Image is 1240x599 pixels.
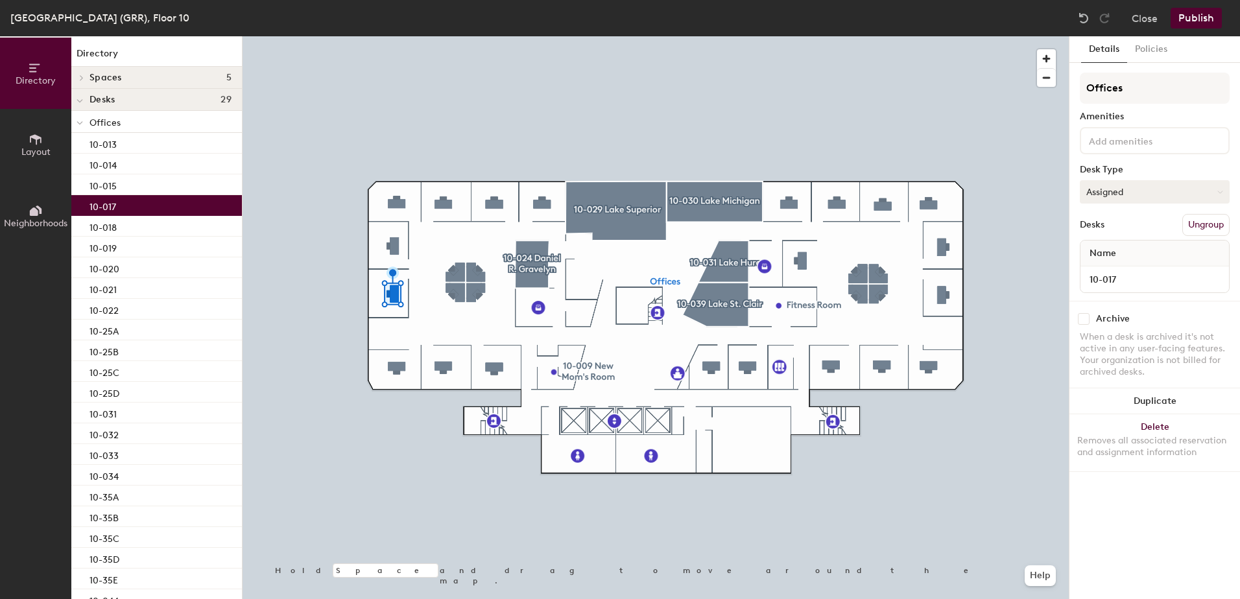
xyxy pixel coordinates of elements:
span: Desks [89,95,115,105]
p: 10-015 [89,177,117,192]
p: 10-35D [89,550,119,565]
div: Desk Type [1080,165,1230,175]
div: When a desk is archived it's not active in any user-facing features. Your organization is not bil... [1080,331,1230,378]
span: 5 [226,73,232,83]
span: Layout [21,147,51,158]
p: 10-35C [89,530,119,545]
span: Offices [89,117,121,128]
button: Publish [1171,8,1222,29]
input: Unnamed desk [1083,270,1226,288]
input: Add amenities [1086,132,1203,148]
img: Redo [1098,12,1111,25]
span: Spaces [89,73,122,83]
p: 10-25D [89,384,119,399]
div: Desks [1080,220,1104,230]
button: Assigned [1080,180,1230,204]
span: Neighborhoods [4,218,67,229]
p: 10-022 [89,301,119,316]
button: Ungroup [1182,214,1230,236]
p: 10-034 [89,467,119,482]
p: 10-033 [89,447,119,462]
p: 10-35B [89,509,119,524]
span: Name [1083,242,1123,265]
span: Directory [16,75,56,86]
p: 10-25B [89,343,119,358]
p: 10-019 [89,239,117,254]
img: Undo [1077,12,1090,25]
button: Policies [1127,36,1175,63]
p: 10-35A [89,488,119,503]
div: Amenities [1080,112,1230,122]
p: 10-021 [89,281,117,296]
p: 10-018 [89,218,117,233]
button: Help [1025,565,1056,586]
p: 10-017 [89,198,116,213]
span: 29 [221,95,232,105]
p: 10-35E [89,571,118,586]
p: 10-014 [89,156,117,171]
button: DeleteRemoves all associated reservation and assignment information [1069,414,1240,471]
p: 10-032 [89,426,119,441]
div: Removes all associated reservation and assignment information [1077,435,1232,458]
p: 10-25C [89,364,119,379]
div: [GEOGRAPHIC_DATA] (GRR), Floor 10 [10,10,189,26]
p: 10-013 [89,135,117,150]
p: 10-020 [89,260,119,275]
p: 10-25A [89,322,119,337]
h1: Directory [71,47,242,67]
div: Archive [1096,314,1130,324]
button: Details [1081,36,1127,63]
p: 10-031 [89,405,117,420]
button: Duplicate [1069,388,1240,414]
button: Close [1132,8,1158,29]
